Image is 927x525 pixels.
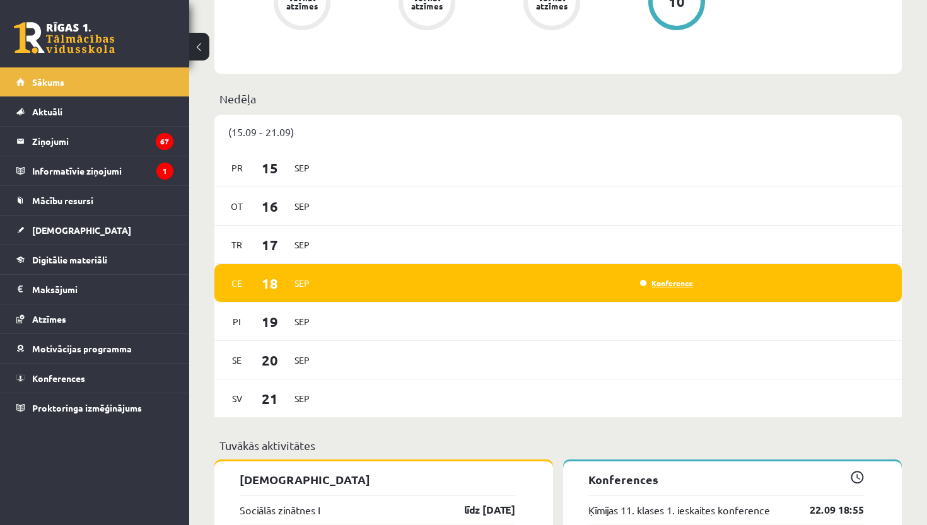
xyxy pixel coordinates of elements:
span: Sep [289,389,315,408]
a: Sociālās zinātnes I [240,502,320,517]
legend: Informatīvie ziņojumi [32,156,173,185]
a: Rīgas 1. Tālmācības vidusskola [14,22,115,54]
span: Sep [289,197,315,216]
span: 20 [250,350,289,371]
a: Sākums [16,67,173,96]
legend: Ziņojumi [32,127,173,156]
p: Nedēļa [219,90,897,107]
span: Konferences [32,372,85,384]
span: Sep [289,350,315,370]
span: 19 [250,311,289,332]
a: Maksājumi [16,275,173,304]
a: Ziņojumi67 [16,127,173,156]
span: 17 [250,234,289,255]
span: [DEMOGRAPHIC_DATA] [32,224,131,236]
a: Proktoringa izmēģinājums [16,393,173,422]
span: Pr [224,158,250,178]
span: 16 [250,196,289,217]
span: Atzīmes [32,313,66,325]
span: Proktoringa izmēģinājums [32,402,142,413]
span: Ot [224,197,250,216]
span: Se [224,350,250,370]
span: 21 [250,388,289,409]
span: Sep [289,158,315,178]
span: Sep [289,235,315,255]
span: Sākums [32,76,64,88]
span: Ce [224,274,250,293]
a: Aktuāli [16,97,173,126]
span: Sep [289,312,315,332]
a: Mācību resursi [16,186,173,215]
span: Aktuāli [32,106,62,117]
a: Atzīmes [16,304,173,333]
a: Konference [640,278,693,288]
a: Motivācijas programma [16,334,173,363]
a: Ķīmijas 11. klases 1. ieskaites konference [588,502,770,517]
span: Sv [224,389,250,408]
i: 67 [156,133,173,150]
span: 15 [250,158,289,178]
legend: Maksājumi [32,275,173,304]
a: Digitālie materiāli [16,245,173,274]
span: Pi [224,312,250,332]
span: Mācību resursi [32,195,93,206]
a: Konferences [16,364,173,393]
span: Motivācijas programma [32,343,132,354]
a: līdz [DATE] [442,502,515,517]
p: Konferences [588,471,864,488]
div: (15.09 - 21.09) [214,115,902,149]
span: Digitālie materiāli [32,254,107,265]
a: Informatīvie ziņojumi1 [16,156,173,185]
a: [DEMOGRAPHIC_DATA] [16,216,173,245]
p: Tuvākās aktivitātes [219,437,897,454]
a: 22.09 18:55 [791,502,864,517]
p: [DEMOGRAPHIC_DATA] [240,471,515,488]
span: Tr [224,235,250,255]
i: 1 [156,163,173,180]
span: 18 [250,273,289,294]
span: Sep [289,274,315,293]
